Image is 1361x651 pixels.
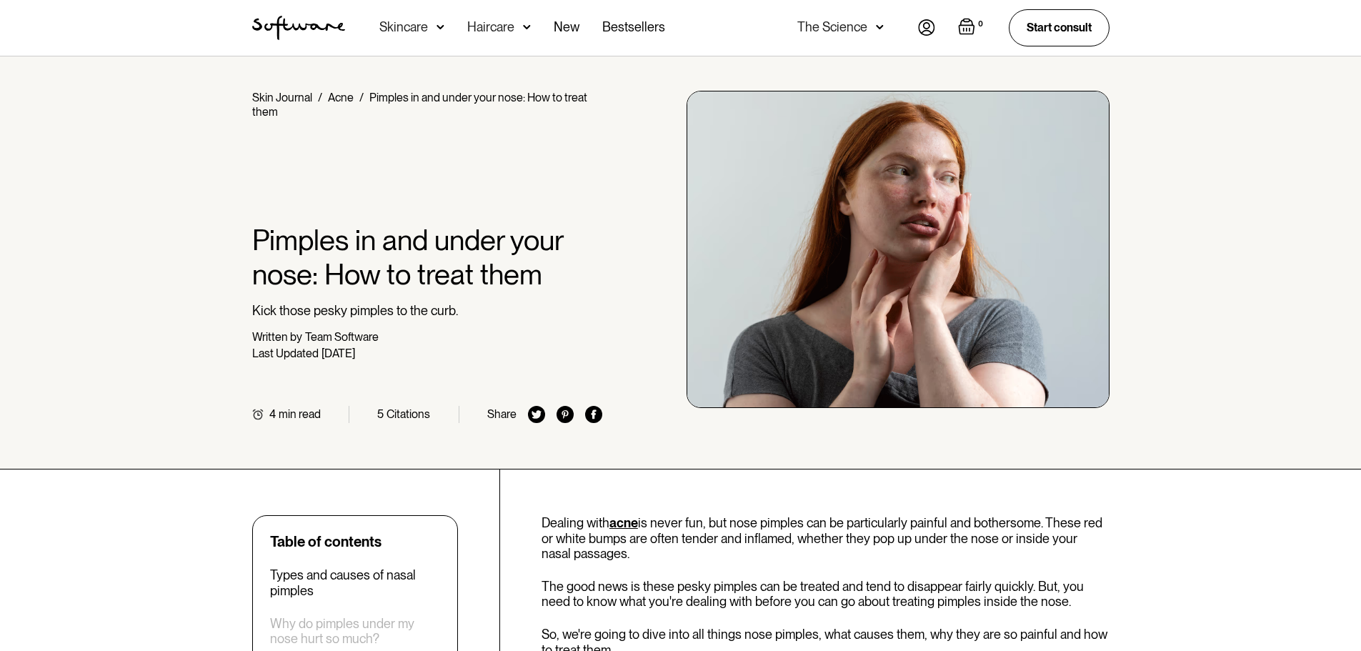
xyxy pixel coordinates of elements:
img: arrow down [437,20,444,34]
a: Why do pimples under my nose hurt so much? [270,616,440,647]
p: Dealing with is never fun, but nose pimples can be particularly painful and bothersome. These red... [542,515,1110,562]
a: Open empty cart [958,18,986,38]
div: [DATE] [321,347,355,360]
p: The good news is these pesky pimples can be treated and tend to disappear fairly quickly. But, yo... [542,579,1110,610]
img: Software Logo [252,16,345,40]
div: / [359,91,364,104]
img: arrow down [876,20,884,34]
img: arrow down [523,20,531,34]
div: min read [279,407,321,421]
div: Haircare [467,20,514,34]
div: 0 [975,18,986,31]
a: Acne [328,91,354,104]
a: home [252,16,345,40]
img: pinterest icon [557,406,574,423]
div: 5 [377,407,384,421]
a: Skin Journal [252,91,312,104]
div: 4 [269,407,276,421]
div: The Science [797,20,867,34]
img: twitter icon [528,406,545,423]
a: Types and causes of nasal pimples [270,567,440,598]
img: facebook icon [585,406,602,423]
div: Last Updated [252,347,319,360]
div: / [318,91,322,104]
div: Table of contents [270,533,382,550]
div: Written by [252,330,302,344]
p: Kick those pesky pimples to the curb. [252,303,603,319]
a: acne [609,515,638,530]
div: Team Software [305,330,379,344]
h1: Pimples in and under your nose: How to treat them [252,223,603,292]
div: Share [487,407,517,421]
div: Citations [387,407,430,421]
a: Start consult [1009,9,1110,46]
div: Pimples in and under your nose: How to treat them [252,91,587,119]
div: Skincare [379,20,428,34]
